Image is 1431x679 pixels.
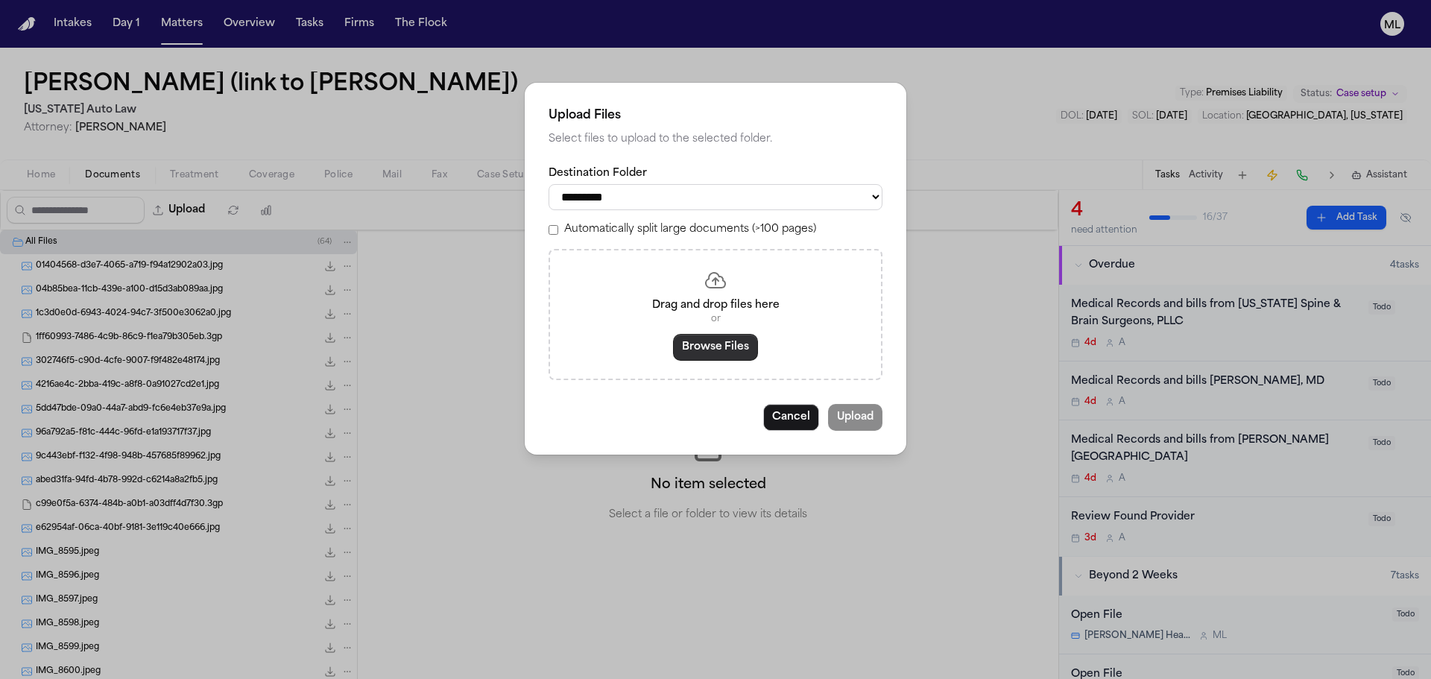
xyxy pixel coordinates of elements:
p: Drag and drop files here [568,298,863,313]
p: Select files to upload to the selected folder. [549,130,882,148]
label: Automatically split large documents (>100 pages) [564,222,816,237]
h2: Upload Files [549,107,882,124]
p: or [568,313,863,325]
button: Upload [828,404,882,431]
label: Destination Folder [549,166,882,181]
button: Browse Files [673,334,758,361]
button: Cancel [763,404,819,431]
